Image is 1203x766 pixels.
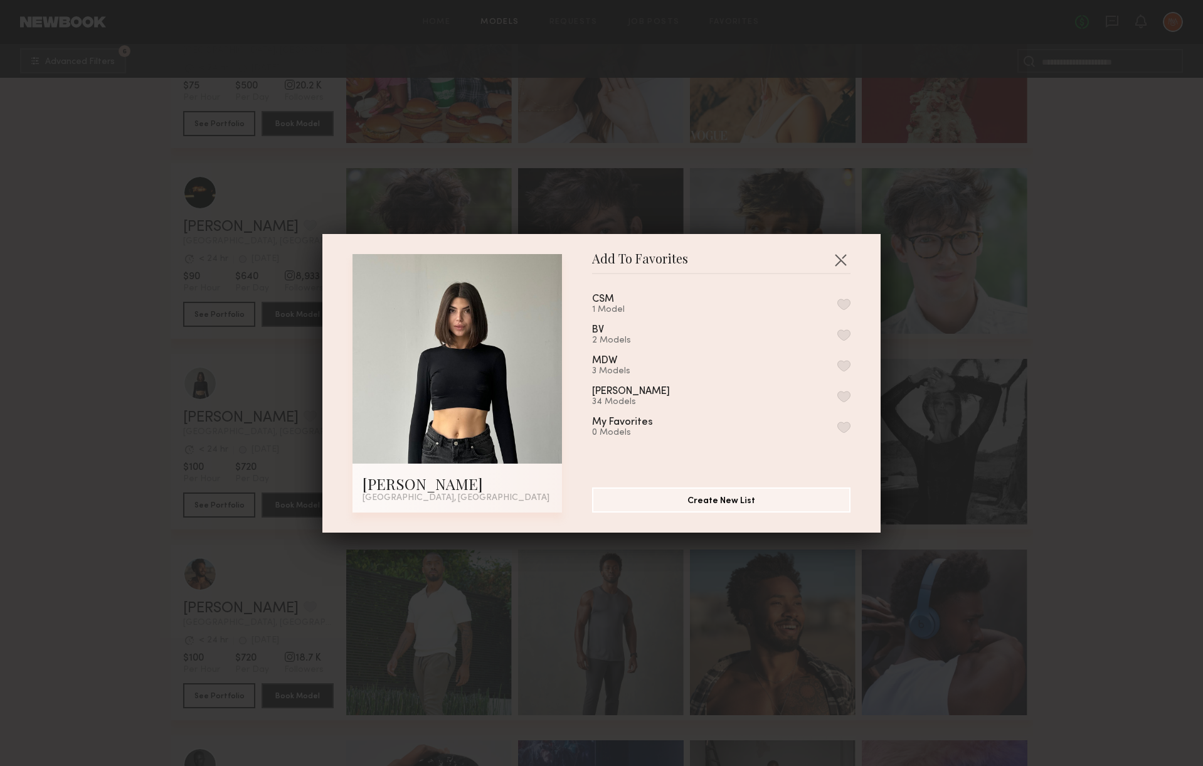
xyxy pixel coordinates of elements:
[592,294,614,305] div: CSM
[592,305,644,315] div: 1 Model
[363,494,552,503] div: [GEOGRAPHIC_DATA], [GEOGRAPHIC_DATA]
[592,386,670,397] div: [PERSON_NAME]
[830,250,851,270] button: Close
[592,356,617,366] div: MDW
[592,397,700,407] div: 34 Models
[592,428,683,438] div: 0 Models
[592,417,653,428] div: My Favorites
[592,325,604,336] div: BV
[363,474,552,494] div: [PERSON_NAME]
[592,487,851,513] button: Create New List
[592,336,634,346] div: 2 Models
[592,254,688,273] span: Add To Favorites
[592,366,647,376] div: 3 Models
